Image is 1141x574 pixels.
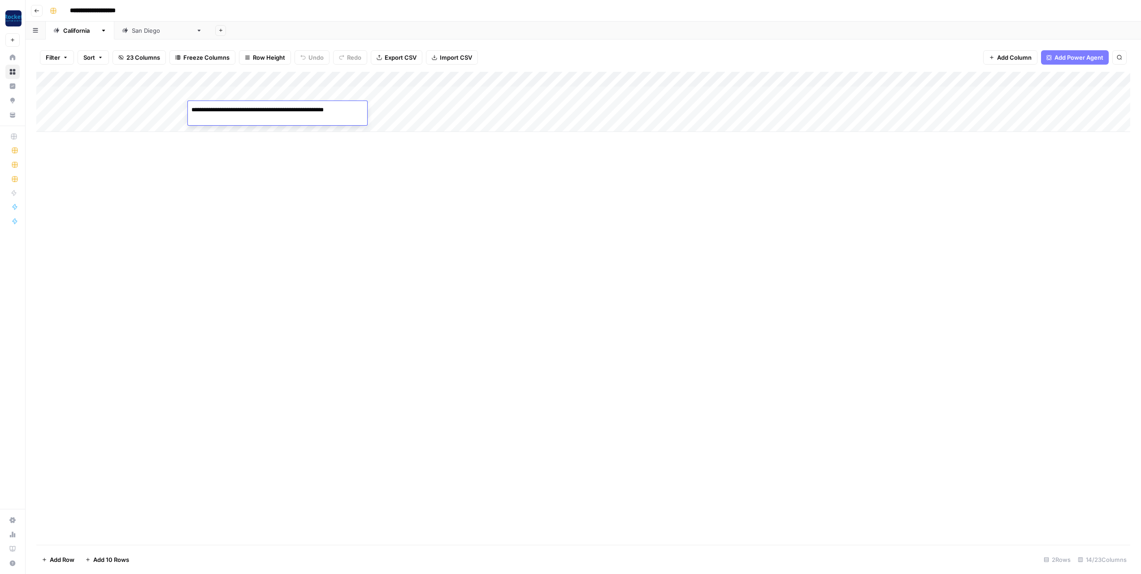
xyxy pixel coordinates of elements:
[440,53,472,62] span: Import CSV
[5,65,20,79] a: Browse
[132,26,192,35] div: [GEOGRAPHIC_DATA]
[5,10,22,26] img: Rocket Pilots Logo
[46,22,114,39] a: [US_STATE]
[93,555,129,564] span: Add 10 Rows
[371,50,422,65] button: Export CSV
[1054,53,1103,62] span: Add Power Agent
[5,7,20,30] button: Workspace: Rocket Pilots
[5,79,20,93] a: Insights
[80,552,134,567] button: Add 10 Rows
[78,50,109,65] button: Sort
[113,50,166,65] button: 23 Columns
[126,53,160,62] span: 23 Columns
[5,108,20,122] a: Your Data
[114,22,210,39] a: [GEOGRAPHIC_DATA]
[36,552,80,567] button: Add Row
[347,53,361,62] span: Redo
[1040,552,1074,567] div: 2 Rows
[997,53,1032,62] span: Add Column
[333,50,367,65] button: Redo
[426,50,478,65] button: Import CSV
[5,93,20,108] a: Opportunities
[239,50,291,65] button: Row Height
[169,50,235,65] button: Freeze Columns
[385,53,416,62] span: Export CSV
[50,555,74,564] span: Add Row
[46,53,60,62] span: Filter
[295,50,330,65] button: Undo
[1041,50,1109,65] button: Add Power Agent
[5,556,20,570] button: Help + Support
[5,50,20,65] a: Home
[253,53,285,62] span: Row Height
[63,26,97,35] div: [US_STATE]
[983,50,1037,65] button: Add Column
[1074,552,1130,567] div: 14/23 Columns
[183,53,230,62] span: Freeze Columns
[83,53,95,62] span: Sort
[308,53,324,62] span: Undo
[5,542,20,556] a: Learning Hub
[5,527,20,542] a: Usage
[40,50,74,65] button: Filter
[5,513,20,527] a: Settings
